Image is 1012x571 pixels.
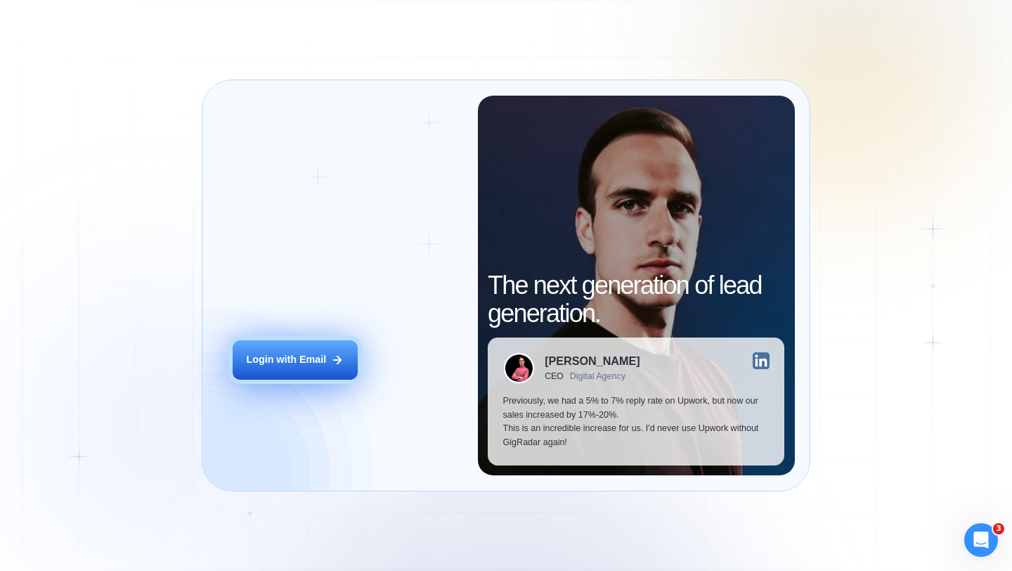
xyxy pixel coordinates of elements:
button: Login with Email [233,340,358,380]
h2: The next generation of lead generation. [488,271,784,327]
div: CEO [545,371,564,381]
div: [PERSON_NAME] [545,355,640,366]
div: Digital Agency [570,371,625,381]
iframe: Intercom live chat [964,523,998,557]
div: Login with Email [246,353,326,367]
span: 3 [993,523,1004,534]
p: Previously, we had a 5% to 7% reply rate on Upwork, but now our sales increased by 17%-20%. This ... [503,394,770,450]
